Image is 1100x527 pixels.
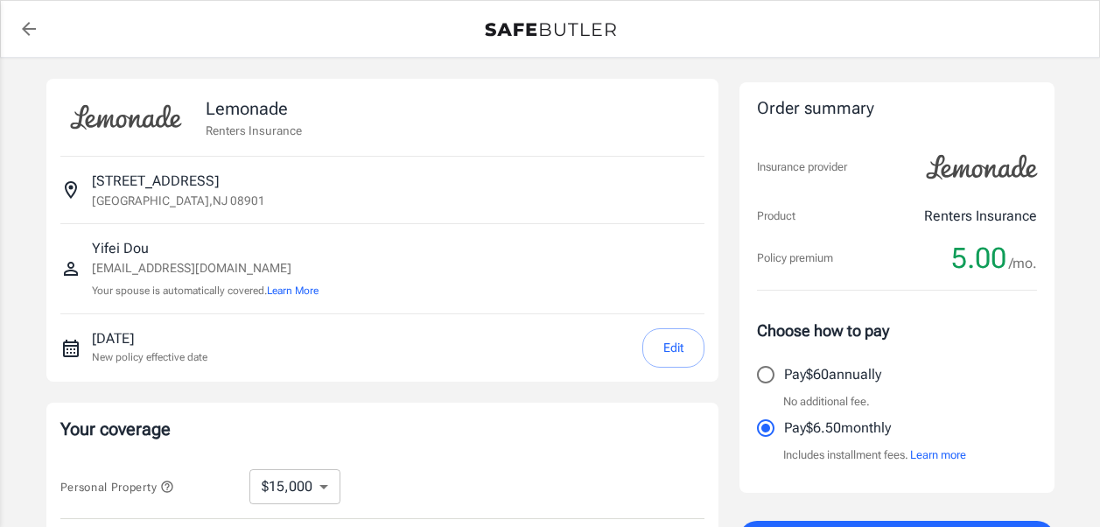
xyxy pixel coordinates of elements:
[267,283,319,299] button: Learn More
[1009,251,1037,276] span: /mo.
[11,11,46,46] a: back to quotes
[784,364,881,385] p: Pay $60 annually
[206,122,302,139] p: Renters Insurance
[60,481,174,494] span: Personal Property
[92,171,219,192] p: [STREET_ADDRESS]
[206,95,302,122] p: Lemonade
[757,249,833,267] p: Policy premium
[60,417,704,441] p: Your coverage
[757,158,847,176] p: Insurance provider
[916,143,1047,192] img: Lemonade
[60,179,81,200] svg: Insured address
[757,207,795,225] p: Product
[757,96,1037,122] div: Order summary
[92,259,319,278] p: [EMAIL_ADDRESS][DOMAIN_NAME]
[784,418,891,439] p: Pay $6.50 monthly
[60,338,81,359] svg: New policy start date
[485,23,616,37] img: Back to quotes
[60,476,174,497] button: Personal Property
[910,446,966,464] button: Learn more
[92,283,319,299] p: Your spouse is automatically covered.
[92,328,207,349] p: [DATE]
[924,206,1037,227] p: Renters Insurance
[757,319,1037,342] p: Choose how to pay
[951,241,1006,276] span: 5.00
[60,258,81,279] svg: Insured person
[92,349,207,365] p: New policy effective date
[783,393,870,411] p: No additional fee.
[92,192,265,209] p: [GEOGRAPHIC_DATA] , NJ 08901
[92,238,319,259] p: Yifei Dou
[783,446,966,464] p: Includes installment fees.
[60,93,192,142] img: Lemonade
[642,328,704,368] button: Edit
